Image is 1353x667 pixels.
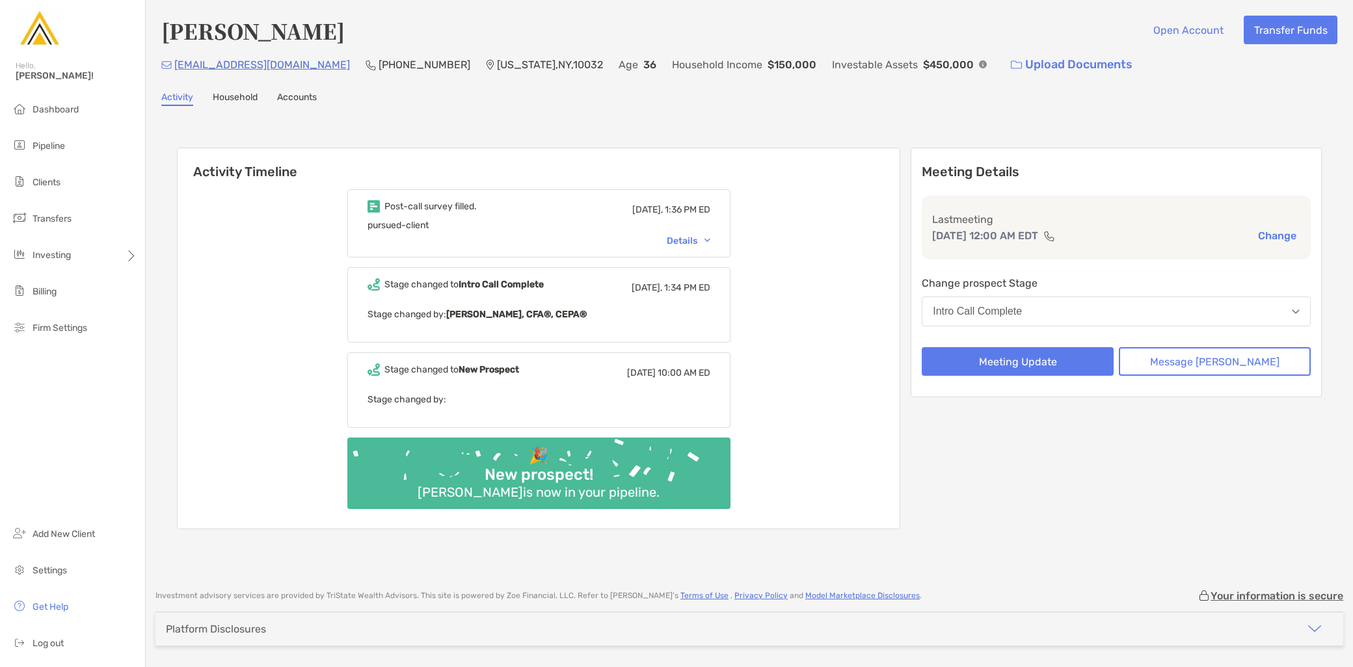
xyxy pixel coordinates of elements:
p: Stage changed by: [368,306,710,322]
h6: Activity Timeline [178,148,900,179]
b: New Prospect [459,364,519,375]
img: get-help icon [12,598,27,614]
span: pursued-client [368,220,429,231]
b: Intro Call Complete [459,279,544,290]
span: Billing [33,286,57,297]
a: Privacy Policy [734,591,788,600]
img: Event icon [368,200,380,213]
span: Clients [33,177,60,188]
img: icon arrow [1307,621,1322,636]
img: add_new_client icon [12,525,27,541]
span: Log out [33,638,64,649]
span: 1:36 PM ED [665,204,710,215]
p: $450,000 [923,57,974,73]
a: Terms of Use [680,591,729,600]
span: 1:34 PM ED [664,282,710,293]
div: [PERSON_NAME] is now in your pipeline. [412,484,665,500]
p: Meeting Details [922,164,1311,180]
img: Phone Icon [366,60,376,70]
div: Platform Disclosures [166,623,266,635]
div: New prospect! [479,465,598,484]
img: transfers icon [12,210,27,226]
p: $150,000 [768,57,816,73]
div: Details [667,235,710,246]
p: Change prospect Stage [922,275,1311,291]
p: [PHONE_NUMBER] [379,57,470,73]
span: Settings [33,565,67,576]
button: Meeting Update [922,347,1114,376]
span: Transfers [33,213,72,224]
button: Message [PERSON_NAME] [1119,347,1311,376]
p: Investable Assets [832,57,918,73]
span: Firm Settings [33,322,87,333]
button: Transfer Funds [1244,16,1337,44]
button: Intro Call Complete [922,296,1311,326]
p: [EMAIL_ADDRESS][DOMAIN_NAME] [174,57,350,73]
a: Model Marketplace Disclosures [805,591,920,600]
img: Open dropdown arrow [1292,309,1300,314]
h4: [PERSON_NAME] [161,16,345,46]
p: Stage changed by: [368,391,710,408]
div: Post-call survey filled. [384,201,477,212]
p: Investment advisory services are provided by TriState Wealth Advisors . This site is powered by Z... [155,591,922,601]
img: Event icon [368,278,380,291]
button: Open Account [1143,16,1233,44]
p: Household Income [672,57,762,73]
img: firm-settings icon [12,319,27,335]
img: settings icon [12,562,27,577]
div: Stage changed to [384,279,544,290]
p: [US_STATE] , NY , 10032 [497,57,603,73]
img: Chevron icon [704,239,710,242]
span: Pipeline [33,140,65,151]
div: Intro Call Complete [933,306,1022,317]
img: Location Icon [486,60,494,70]
span: [DATE], [632,282,662,293]
div: 🎉 [524,447,554,465]
span: [DATE], [632,204,663,215]
img: pipeline icon [12,137,27,153]
span: Investing [33,250,71,261]
p: Last meeting [932,211,1300,228]
a: Activity [161,92,193,106]
img: Confetti [347,438,730,498]
b: [PERSON_NAME], CFA®, CEPA® [446,309,587,320]
span: 10:00 AM ED [658,367,710,378]
img: Email Icon [161,61,172,69]
p: Your information is secure [1211,590,1343,602]
img: dashboard icon [12,101,27,116]
a: Accounts [277,92,317,106]
span: Add New Client [33,529,95,540]
img: Event icon [368,363,380,376]
p: Age [619,57,638,73]
span: Dashboard [33,104,79,115]
p: [DATE] 12:00 AM EDT [932,228,1038,244]
p: 36 [643,57,656,73]
img: logout icon [12,634,27,650]
img: billing icon [12,283,27,298]
img: button icon [1011,60,1022,70]
div: Stage changed to [384,364,519,375]
img: investing icon [12,246,27,262]
span: Get Help [33,601,68,612]
img: Info Icon [979,60,987,68]
a: Household [213,92,258,106]
button: Change [1254,229,1300,242]
img: clients icon [12,174,27,189]
a: Upload Documents [1002,51,1141,79]
span: [DATE] [627,367,656,378]
img: Zoe Logo [16,5,62,52]
img: communication type [1043,231,1055,241]
span: [PERSON_NAME]! [16,70,137,81]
